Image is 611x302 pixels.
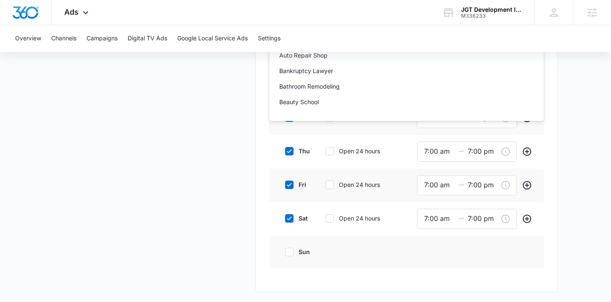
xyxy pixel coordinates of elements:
label: Open 24 hours [320,147,399,155]
div: account id [461,13,522,19]
button: Settings [258,25,281,52]
button: Digital TV Ads [128,25,167,52]
button: Channels [51,25,76,52]
p: Auto Repair Shop [279,51,328,60]
span: swap-right [458,147,464,154]
span: swap-right [458,181,464,188]
label: Open 24 hours [320,180,399,189]
span: to [458,147,464,154]
label: fri [279,180,313,189]
button: Campaigns [87,25,118,52]
span: swap-right [458,215,464,221]
input: Closed [468,213,498,224]
p: Bathroom Remodeling [279,82,340,91]
p: Bankruptcy Lawyer [279,66,333,75]
label: sun [279,247,313,256]
span: to [458,215,464,221]
button: Google Local Service Ads [177,25,248,52]
p: [PERSON_NAME] [279,113,328,122]
button: Overview [15,25,41,52]
input: Open [424,180,454,190]
button: Add [520,179,534,192]
button: Add [520,145,534,158]
label: sat [279,214,313,223]
label: Open 24 hours [320,214,399,223]
span: Ads [64,8,79,16]
label: thu [279,147,313,155]
div: account name [461,6,522,13]
button: Add [520,212,534,226]
p: Beauty School [279,97,319,106]
input: Open [424,213,454,224]
input: Closed [468,180,498,190]
input: Closed [468,146,498,157]
span: to [458,181,464,188]
input: Open [424,146,454,157]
